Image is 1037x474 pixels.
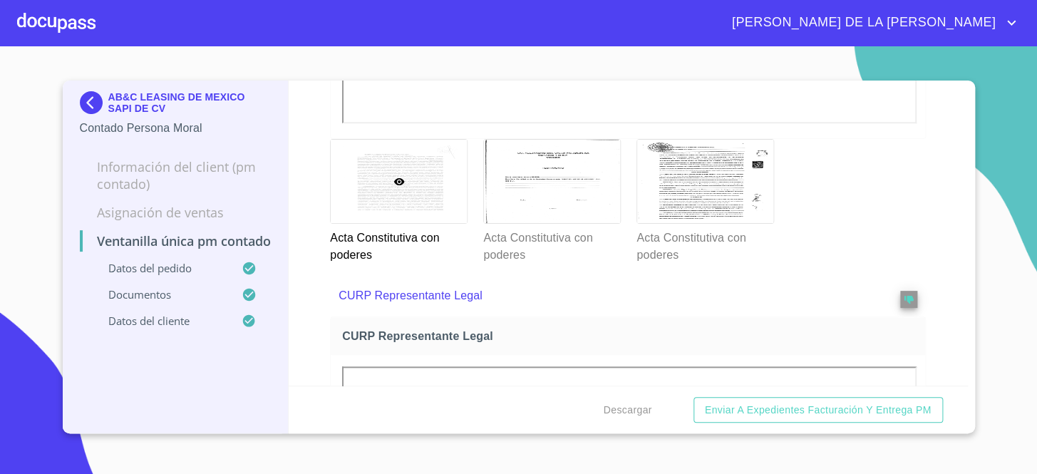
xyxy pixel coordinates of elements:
p: Datos del pedido [80,261,242,275]
p: AB&C LEASING DE MEXICO SAPI DE CV [108,91,272,114]
img: Acta Constitutiva con poderes [637,140,773,222]
p: Asignación de Ventas [80,204,272,221]
img: Docupass spot blue [80,91,108,114]
p: Acta Constitutiva con poderes [330,224,466,264]
span: CURP Representante Legal [342,329,919,344]
p: Acta Constitutiva con poderes [483,224,619,264]
p: Datos del cliente [80,314,242,328]
span: [PERSON_NAME] DE LA [PERSON_NAME] [721,11,1003,34]
p: Contado Persona Moral [80,120,272,137]
span: Enviar a Expedientes Facturación y Entrega PM [705,401,932,419]
p: Acta Constitutiva con poderes [636,224,773,264]
button: Descargar [597,397,657,423]
button: reject [900,291,917,308]
button: account of current user [721,11,1020,34]
p: Documentos [80,287,242,302]
img: Acta Constitutiva con poderes [484,140,620,222]
span: Descargar [603,401,651,419]
p: CURP Representante Legal [339,287,860,304]
button: Enviar a Expedientes Facturación y Entrega PM [693,397,943,423]
p: Ventanilla única PM contado [80,232,272,249]
p: Información del Client (PM contado) [80,158,272,192]
div: AB&C LEASING DE MEXICO SAPI DE CV [80,91,272,120]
